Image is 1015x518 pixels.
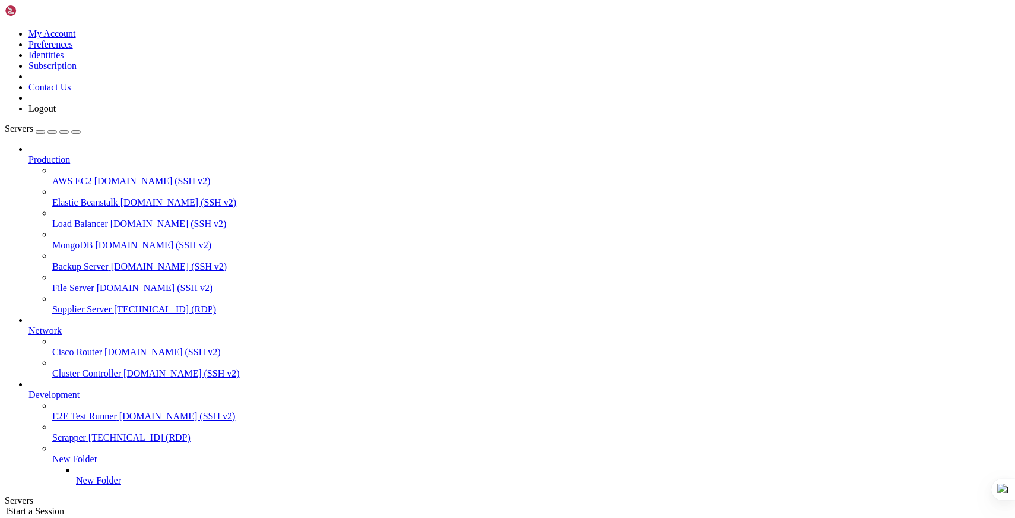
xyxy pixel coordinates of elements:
[104,347,221,357] span: [DOMAIN_NAME] (SSH v2)
[28,390,80,400] span: Development
[52,432,86,443] span: Scrapper
[52,304,112,314] span: Supplier Server
[5,124,33,134] span: Servers
[52,229,1010,251] li: MongoDB [DOMAIN_NAME] (SSH v2)
[52,411,117,421] span: E2E Test Runner
[52,283,94,293] span: File Server
[28,144,1010,315] li: Production
[28,326,62,336] span: Network
[95,240,211,250] span: [DOMAIN_NAME] (SSH v2)
[5,5,73,17] img: Shellngn
[114,304,216,314] span: [TECHNICAL_ID] (RDP)
[52,411,1010,422] a: E2E Test Runner [DOMAIN_NAME] (SSH v2)
[52,443,1010,486] li: New Folder
[52,176,1010,187] a: AWS EC2 [DOMAIN_NAME] (SSH v2)
[120,197,237,207] span: [DOMAIN_NAME] (SSH v2)
[52,283,1010,293] a: File Server [DOMAIN_NAME] (SSH v2)
[52,400,1010,422] li: E2E Test Runner [DOMAIN_NAME] (SSH v2)
[5,124,81,134] a: Servers
[52,454,97,464] span: New Folder
[28,61,77,71] a: Subscription
[28,326,1010,336] a: Network
[52,219,1010,229] a: Load Balancer [DOMAIN_NAME] (SSH v2)
[52,293,1010,315] li: Supplier Server [TECHNICAL_ID] (RDP)
[52,165,1010,187] li: AWS EC2 [DOMAIN_NAME] (SSH v2)
[28,154,1010,165] a: Production
[52,261,1010,272] a: Backup Server [DOMAIN_NAME] (SSH v2)
[52,432,1010,443] a: Scrapper [TECHNICAL_ID] (RDP)
[52,251,1010,272] li: Backup Server [DOMAIN_NAME] (SSH v2)
[76,465,1010,486] li: New Folder
[28,315,1010,379] li: Network
[52,208,1010,229] li: Load Balancer [DOMAIN_NAME] (SSH v2)
[52,240,1010,251] a: MongoDB [DOMAIN_NAME] (SSH v2)
[52,454,1010,465] a: New Folder
[52,336,1010,358] li: Cisco Router [DOMAIN_NAME] (SSH v2)
[52,358,1010,379] li: Cluster Controller [DOMAIN_NAME] (SSH v2)
[52,197,118,207] span: Elastic Beanstalk
[52,261,109,271] span: Backup Server
[110,219,227,229] span: [DOMAIN_NAME] (SSH v2)
[52,304,1010,315] a: Supplier Server [TECHNICAL_ID] (RDP)
[5,506,8,516] span: 
[52,422,1010,443] li: Scrapper [TECHNICAL_ID] (RDP)
[94,176,211,186] span: [DOMAIN_NAME] (SSH v2)
[52,272,1010,293] li: File Server [DOMAIN_NAME] (SSH v2)
[52,368,121,378] span: Cluster Controller
[28,82,71,92] a: Contact Us
[28,50,64,60] a: Identities
[28,390,1010,400] a: Development
[28,379,1010,486] li: Development
[52,176,92,186] span: AWS EC2
[28,103,56,113] a: Logout
[119,411,236,421] span: [DOMAIN_NAME] (SSH v2)
[52,347,102,357] span: Cisco Router
[52,368,1010,379] a: Cluster Controller [DOMAIN_NAME] (SSH v2)
[123,368,240,378] span: [DOMAIN_NAME] (SSH v2)
[88,432,191,443] span: [TECHNICAL_ID] (RDP)
[52,219,108,229] span: Load Balancer
[28,154,70,165] span: Production
[28,39,73,49] a: Preferences
[5,495,1010,506] div: Servers
[28,29,76,39] a: My Account
[8,506,64,516] span: Start a Session
[76,475,121,485] span: New Folder
[52,187,1010,208] li: Elastic Beanstalk [DOMAIN_NAME] (SSH v2)
[97,283,213,293] span: [DOMAIN_NAME] (SSH v2)
[52,197,1010,208] a: Elastic Beanstalk [DOMAIN_NAME] (SSH v2)
[52,240,93,250] span: MongoDB
[111,261,227,271] span: [DOMAIN_NAME] (SSH v2)
[76,475,1010,486] a: New Folder
[52,347,1010,358] a: Cisco Router [DOMAIN_NAME] (SSH v2)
